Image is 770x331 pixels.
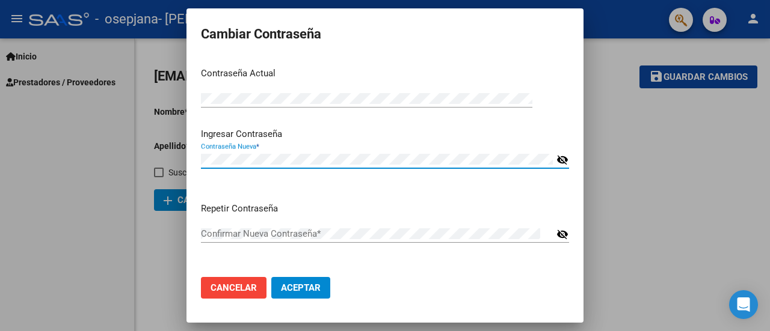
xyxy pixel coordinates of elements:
button: Aceptar [271,277,330,299]
p: Ingresar Contraseña [201,127,569,141]
button: Cancelar [201,277,266,299]
p: Contraseña Actual [201,67,569,80]
h2: Cambiar Contraseña [201,23,569,46]
mat-icon: visibility_off [556,227,568,241]
mat-icon: visibility_off [556,153,568,167]
span: Cancelar [211,282,257,293]
span: Aceptar [281,282,321,293]
div: Open Intercom Messenger [729,290,758,319]
p: Repetir Contraseña [201,202,569,216]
